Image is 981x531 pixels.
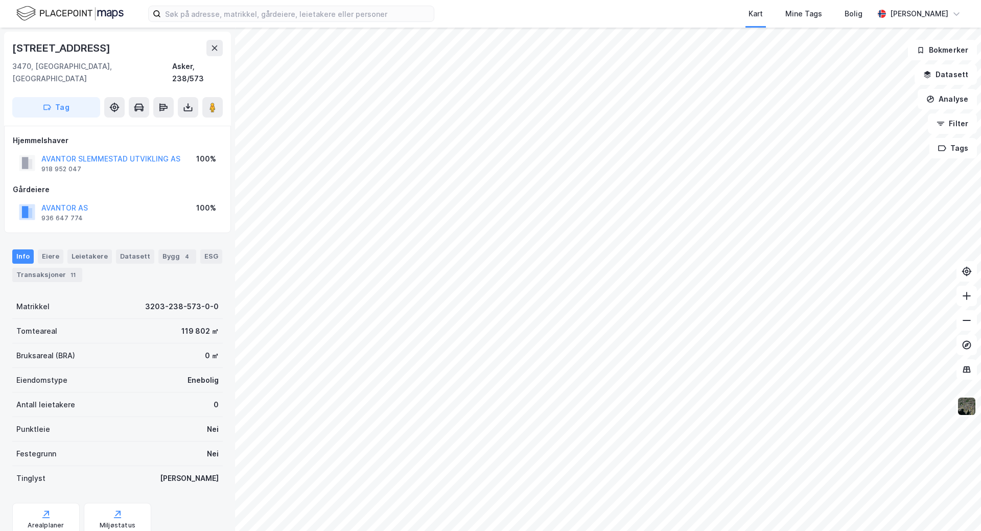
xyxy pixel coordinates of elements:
[12,268,82,282] div: Transaksjoner
[100,521,135,529] div: Miljøstatus
[930,482,981,531] div: Kontrollprogram for chat
[16,423,50,435] div: Punktleie
[16,374,67,386] div: Eiendomstype
[158,249,196,264] div: Bygg
[41,165,81,173] div: 918 952 047
[918,89,977,109] button: Analyse
[928,113,977,134] button: Filter
[16,399,75,411] div: Antall leietakere
[845,8,862,20] div: Bolig
[207,448,219,460] div: Nei
[181,325,219,337] div: 119 802 ㎡
[12,249,34,264] div: Info
[182,251,192,262] div: 4
[67,249,112,264] div: Leietakere
[161,6,434,21] input: Søk på adresse, matrikkel, gårdeiere, leietakere eller personer
[214,399,219,411] div: 0
[13,183,222,196] div: Gårdeiere
[16,325,57,337] div: Tomteareal
[12,97,100,118] button: Tag
[16,448,56,460] div: Festegrunn
[16,301,50,313] div: Matrikkel
[785,8,822,20] div: Mine Tags
[16,350,75,362] div: Bruksareal (BRA)
[749,8,763,20] div: Kart
[930,482,981,531] iframe: Chat Widget
[12,40,112,56] div: [STREET_ADDRESS]
[160,472,219,484] div: [PERSON_NAME]
[41,214,83,222] div: 936 647 774
[172,60,223,85] div: Asker, 238/573
[145,301,219,313] div: 3203-238-573-0-0
[929,138,977,158] button: Tags
[890,8,948,20] div: [PERSON_NAME]
[28,521,64,529] div: Arealplaner
[207,423,219,435] div: Nei
[196,153,216,165] div: 100%
[908,40,977,60] button: Bokmerker
[915,64,977,85] button: Datasett
[12,60,172,85] div: 3470, [GEOGRAPHIC_DATA], [GEOGRAPHIC_DATA]
[957,397,976,416] img: 9k=
[188,374,219,386] div: Enebolig
[13,134,222,147] div: Hjemmelshaver
[116,249,154,264] div: Datasett
[68,270,78,280] div: 11
[205,350,219,362] div: 0 ㎡
[16,472,45,484] div: Tinglyst
[38,249,63,264] div: Eiere
[16,5,124,22] img: logo.f888ab2527a4732fd821a326f86c7f29.svg
[196,202,216,214] div: 100%
[200,249,222,264] div: ESG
